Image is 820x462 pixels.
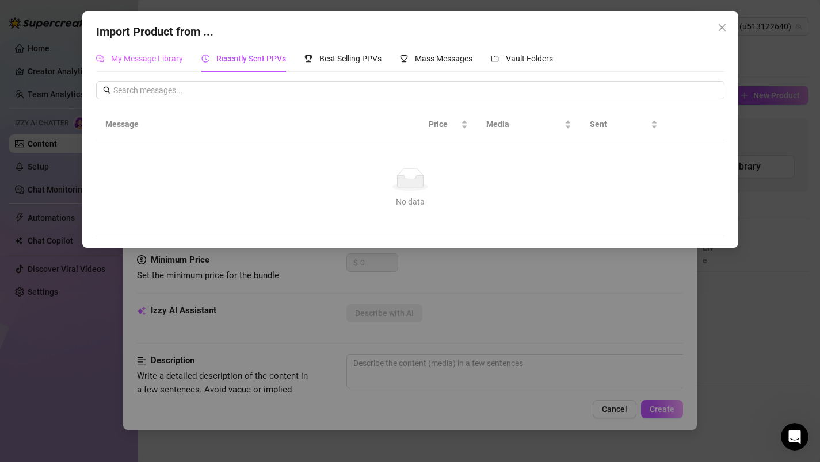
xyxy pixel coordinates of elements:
span: Recently Sent PPVs [216,54,286,63]
button: Close [713,18,731,37]
button: Expand window [201,5,223,26]
span: disappointed reaction [70,343,100,366]
span: smiley reaction [130,343,160,366]
input: Search messages... [113,84,718,97]
span: Best Selling PPVs [319,54,382,63]
span: Media [486,118,562,130]
span: search [103,86,111,94]
span: Price [429,118,459,130]
iframe: Intercom live chat [781,423,808,451]
span: Mass Messages [415,54,472,63]
span: comment [96,55,104,63]
button: go back [7,5,29,26]
div: Did this answer your question? [14,332,216,344]
span: Import Product from ... [96,25,213,38]
span: Sent [590,118,649,130]
span: Vault Folders [506,54,553,63]
span: folder [491,55,499,63]
span: Close [713,23,731,32]
th: Message [96,109,419,140]
a: Open in help center [69,380,161,390]
span: My Message Library [111,54,183,63]
span: history [201,55,209,63]
span: close [718,23,727,32]
th: Price [419,109,477,140]
th: Media [477,109,581,140]
div: No data [110,195,711,208]
span: trophy [400,55,408,63]
span: 😞 [77,343,93,366]
span: trophy [304,55,312,63]
th: Sent [581,109,667,140]
span: neutral face reaction [100,343,130,366]
span: 😃 [136,343,153,366]
span: 😐 [106,343,123,366]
